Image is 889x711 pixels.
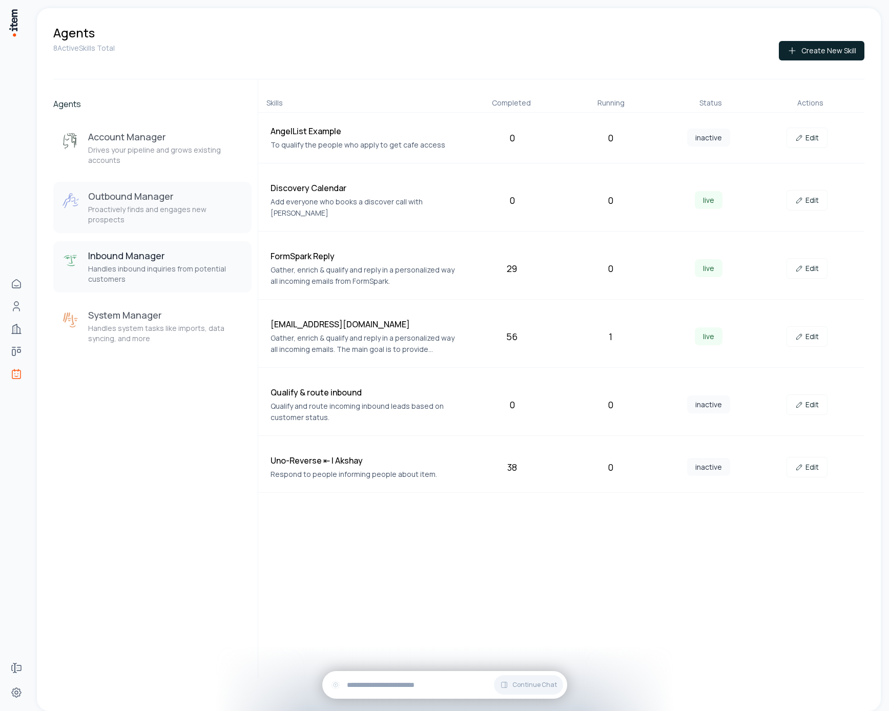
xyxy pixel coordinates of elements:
p: Qualify and route incoming inbound leads based on customer status. [271,401,459,423]
a: Home [6,274,27,294]
h4: Discovery Calendar [271,182,459,194]
div: 0 [565,460,655,474]
div: Completed [466,98,557,108]
h4: Uno-Reverse ⇤ | Akshay [271,454,459,467]
h3: Account Manager [88,131,243,143]
a: Companies [6,319,27,339]
p: Drives your pipeline and grows existing accounts [88,145,243,165]
div: Running [565,98,657,108]
h1: Agents [53,25,95,41]
a: Edit [787,190,828,211]
div: 0 [565,398,655,412]
img: System Manager [61,311,80,329]
span: live [695,327,722,345]
span: live [695,259,722,277]
p: Proactively finds and engages new prospects [88,204,243,225]
button: Create New Skill [779,41,864,60]
img: Inbound Manager [61,252,80,270]
a: Edit [787,258,828,279]
p: Respond to people informing people about item. [271,469,459,480]
h3: System Manager [88,309,243,321]
div: 38 [467,460,557,474]
h4: AngelList Example [271,125,459,137]
span: inactive [687,458,730,476]
div: 0 [565,131,655,145]
div: 56 [467,329,557,344]
button: Continue Chat [494,675,563,695]
a: Contacts [6,296,27,317]
p: Gather, enrich & qualify and reply in a personalized way all incoming emails. The main goal is to... [271,332,459,355]
a: Agents [6,364,27,384]
div: Skills [266,98,458,108]
div: 0 [467,193,557,207]
h3: Inbound Manager [88,249,243,262]
p: To qualify the people who apply to get cafe access [271,139,459,151]
h3: Outbound Manager [88,190,243,202]
h2: Agents [53,98,252,110]
div: 1 [565,329,655,344]
a: Edit [787,457,828,477]
button: System ManagerSystem ManagerHandles system tasks like imports, data syncing, and more [53,301,252,352]
div: 29 [467,261,557,276]
a: Edit [787,394,828,415]
a: deals [6,341,27,362]
div: Actions [764,98,856,108]
span: live [695,191,722,209]
p: 8 Active Skills Total [53,43,115,53]
span: inactive [687,129,730,147]
p: Handles system tasks like imports, data syncing, and more [88,323,243,344]
span: inactive [687,395,730,413]
div: 0 [467,398,557,412]
h4: Qualify & route inbound [271,386,459,399]
div: 0 [565,261,655,276]
div: Status [665,98,757,108]
a: Settings [6,682,27,703]
p: Gather, enrich & qualify and reply in a personalized way all incoming emails from FormSpark. [271,264,459,287]
img: Outbound Manager [61,192,80,211]
h4: [EMAIL_ADDRESS][DOMAIN_NAME] [271,318,459,330]
div: 0 [467,131,557,145]
span: Continue Chat [512,681,557,689]
div: Continue Chat [322,671,567,699]
div: 0 [565,193,655,207]
a: Edit [787,326,828,347]
button: Outbound ManagerOutbound ManagerProactively finds and engages new prospects [53,182,252,233]
a: Edit [787,128,828,148]
img: Item Brain Logo [8,8,18,37]
img: Account Manager [61,133,80,151]
p: Handles inbound inquiries from potential customers [88,264,243,284]
h4: FormSpark Reply [271,250,459,262]
a: Forms [6,658,27,678]
button: Inbound ManagerInbound ManagerHandles inbound inquiries from potential customers [53,241,252,292]
p: Add everyone who books a discover call with [PERSON_NAME] [271,196,459,219]
button: Account ManagerAccount ManagerDrives your pipeline and grows existing accounts [53,122,252,174]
